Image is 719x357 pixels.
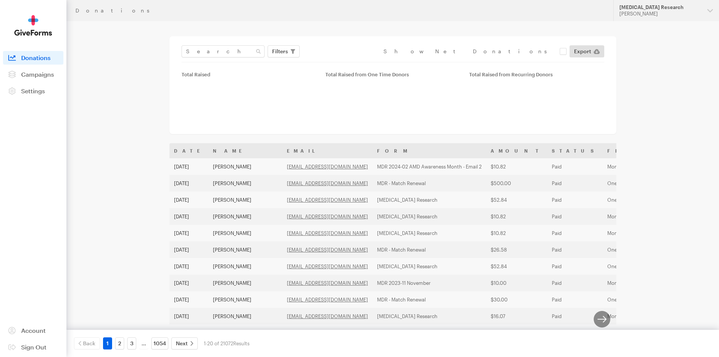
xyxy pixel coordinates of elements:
[486,192,547,208] td: $52.84
[547,275,603,291] td: Paid
[619,11,701,17] div: [PERSON_NAME]
[547,258,603,275] td: Paid
[603,241,689,258] td: One time
[169,175,208,192] td: [DATE]
[547,192,603,208] td: Paid
[603,291,689,308] td: One time
[574,47,591,56] span: Export
[21,71,54,78] span: Campaigns
[486,308,547,325] td: $16.07
[373,325,486,341] td: MDR - Match Renewal
[287,313,368,319] a: [EMAIL_ADDRESS][DOMAIN_NAME]
[486,158,547,175] td: $10.82
[547,143,603,158] th: Status
[182,45,265,57] input: Search Name & Email
[373,241,486,258] td: MDR - Match Renewal
[208,241,282,258] td: [PERSON_NAME]
[373,291,486,308] td: MDR - Match Renewal
[176,339,188,348] span: Next
[21,87,45,94] span: Settings
[570,45,604,57] a: Export
[373,275,486,291] td: MDR 2023-11 November
[208,208,282,225] td: [PERSON_NAME]
[547,208,603,225] td: Paid
[619,4,701,11] div: [MEDICAL_DATA] Research
[287,213,368,219] a: [EMAIL_ADDRESS][DOMAIN_NAME]
[486,275,547,291] td: $10.00
[373,192,486,208] td: [MEDICAL_DATA] Research
[208,275,282,291] td: [PERSON_NAME]
[208,308,282,325] td: [PERSON_NAME]
[208,192,282,208] td: [PERSON_NAME]
[169,241,208,258] td: [DATE]
[603,158,689,175] td: Monthly
[373,175,486,192] td: MDR - Match Renewal
[287,280,368,286] a: [EMAIL_ADDRESS][DOMAIN_NAME]
[373,143,486,158] th: Form
[373,208,486,225] td: [MEDICAL_DATA] Research
[208,175,282,192] td: [PERSON_NAME]
[486,291,547,308] td: $30.00
[182,71,316,77] div: Total Raised
[469,71,604,77] div: Total Raised from Recurring Donors
[287,197,368,203] a: [EMAIL_ADDRESS][DOMAIN_NAME]
[3,84,63,98] a: Settings
[14,15,52,36] img: GiveForms
[603,175,689,192] td: One time
[282,143,373,158] th: Email
[486,143,547,158] th: Amount
[115,337,124,349] a: 2
[169,308,208,325] td: [DATE]
[547,308,603,325] td: Paid
[547,175,603,192] td: Paid
[603,225,689,241] td: Monthly
[208,325,282,341] td: [PERSON_NAME]
[208,291,282,308] td: [PERSON_NAME]
[373,158,486,175] td: MDR 2024-02 AMD Awareness Month - Email 2
[3,340,63,354] a: Sign Out
[486,208,547,225] td: $10.82
[169,192,208,208] td: [DATE]
[204,337,249,349] div: 1-20 of 21072
[603,275,689,291] td: Monthly
[169,291,208,308] td: [DATE]
[547,241,603,258] td: Paid
[21,54,51,61] span: Donations
[603,208,689,225] td: Monthly
[208,143,282,158] th: Name
[3,51,63,65] a: Donations
[268,45,300,57] button: Filters
[603,258,689,275] td: One time
[547,225,603,241] td: Paid
[486,325,547,341] td: $50.00
[603,143,689,158] th: Frequency
[603,308,689,325] td: Monthly
[3,68,63,81] a: Campaigns
[287,230,368,236] a: [EMAIL_ADDRESS][DOMAIN_NAME]
[287,263,368,269] a: [EMAIL_ADDRESS][DOMAIN_NAME]
[171,337,198,349] a: Next
[373,225,486,241] td: [MEDICAL_DATA] Research
[486,258,547,275] td: $52.84
[287,297,368,303] a: [EMAIL_ADDRESS][DOMAIN_NAME]
[287,247,368,253] a: [EMAIL_ADDRESS][DOMAIN_NAME]
[208,158,282,175] td: [PERSON_NAME]
[208,258,282,275] td: [PERSON_NAME]
[21,343,46,351] span: Sign Out
[3,324,63,337] a: Account
[603,192,689,208] td: One time
[169,325,208,341] td: [DATE]
[287,164,368,170] a: [EMAIL_ADDRESS][DOMAIN_NAME]
[169,225,208,241] td: [DATE]
[169,275,208,291] td: [DATE]
[547,325,603,341] td: Paid
[169,258,208,275] td: [DATE]
[547,291,603,308] td: Paid
[486,175,547,192] td: $500.00
[325,71,460,77] div: Total Raised from One Time Donors
[208,225,282,241] td: [PERSON_NAME]
[233,340,249,346] span: Results
[151,337,168,349] a: 1054
[287,180,368,186] a: [EMAIL_ADDRESS][DOMAIN_NAME]
[21,327,46,334] span: Account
